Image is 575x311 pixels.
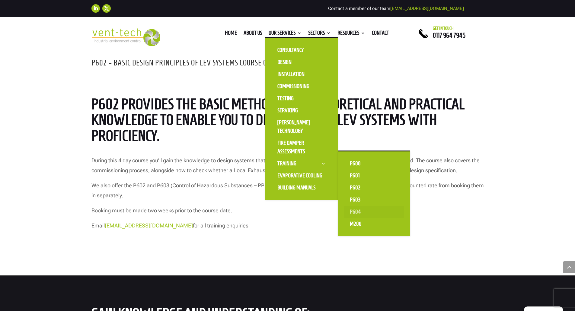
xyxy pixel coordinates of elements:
[105,222,193,229] a: [EMAIL_ADDRESS][DOMAIN_NAME]
[344,170,404,182] a: P601
[91,206,484,221] p: Booking must be made two weeks prior to the course date.
[344,206,404,218] a: P604
[271,92,332,104] a: Testing
[271,157,332,170] a: Training
[91,96,465,144] span: P602 provides the basic methodology, theoretical and practical knowledge to enable you to design ...
[225,31,237,37] a: Home
[271,44,332,56] a: Consultancy
[91,222,105,229] span: Email
[344,194,404,206] a: P603
[269,31,302,37] a: Our Services
[271,68,332,80] a: Installation
[91,4,100,13] a: Follow on LinkedIn
[372,31,389,37] a: Contact
[271,104,332,116] a: Servicing
[271,80,332,92] a: Commissioning
[344,182,404,194] a: P602
[328,6,464,11] span: Contact a member of our team
[102,4,111,13] a: Follow on X
[308,31,331,37] a: Sectors
[91,59,484,70] h2: P602 – Basic Design Principles of LEV Systems Course Overview:
[433,32,465,39] a: 0117 964 7945
[271,170,332,182] a: Evaporative Cooling
[91,181,484,206] p: We also offer the P602 and P603 (Control of Hazardous Substances – PPE) as a package. It will be ...
[271,182,332,194] a: Building Manuals
[91,28,161,46] img: 2023-09-27T08_35_16.549ZVENT-TECH---Clear-background
[344,157,404,170] a: P600
[271,137,332,157] a: Fire Damper Assessments
[390,6,464,11] a: [EMAIL_ADDRESS][DOMAIN_NAME]
[271,116,332,137] a: [PERSON_NAME] Technology
[91,156,484,181] p: During this 4 day course you’ll gain the knowledge to design systems that are effective in contro...
[433,26,454,31] span: Get in touch
[271,56,332,68] a: Design
[337,31,365,37] a: Resources
[344,218,404,230] a: M200
[193,222,248,229] span: for all training enquiries
[244,31,262,37] a: About us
